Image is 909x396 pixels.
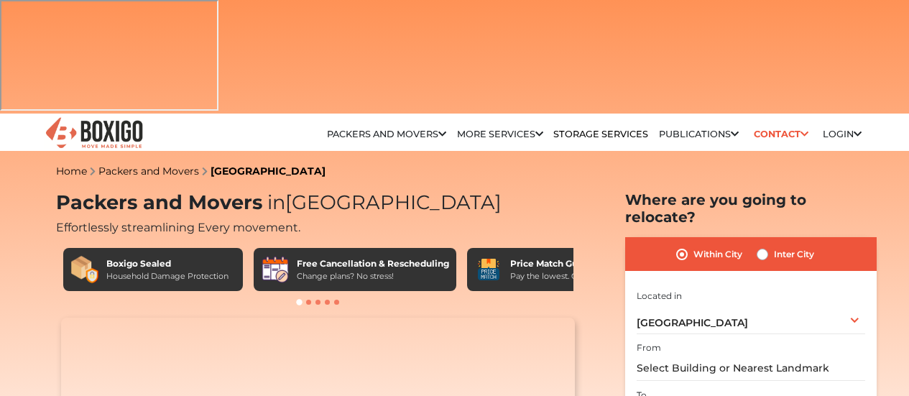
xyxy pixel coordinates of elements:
[774,246,814,263] label: Inter City
[637,290,682,303] label: Located in
[261,255,290,284] img: Free Cancellation & Rescheduling
[457,129,543,139] a: More services
[297,270,449,282] div: Change plans? No stress!
[70,255,99,284] img: Boxigo Sealed
[637,316,748,329] span: [GEOGRAPHIC_DATA]
[510,257,619,270] div: Price Match Guarantee
[56,221,300,234] span: Effortlessly streamlining Every movement.
[211,165,326,178] a: [GEOGRAPHIC_DATA]
[56,165,87,178] a: Home
[56,191,581,215] h1: Packers and Movers
[98,165,199,178] a: Packers and Movers
[659,129,739,139] a: Publications
[474,255,503,284] img: Price Match Guarantee
[553,129,648,139] a: Storage Services
[823,129,862,139] a: Login
[267,190,285,214] span: in
[262,190,502,214] span: [GEOGRAPHIC_DATA]
[44,116,144,151] img: Boxigo
[327,129,446,139] a: Packers and Movers
[106,257,229,270] div: Boxigo Sealed
[637,341,661,354] label: From
[749,123,813,145] a: Contact
[297,257,449,270] div: Free Cancellation & Rescheduling
[625,191,877,226] h2: Where are you going to relocate?
[693,246,742,263] label: Within City
[106,270,229,282] div: Household Damage Protection
[637,356,865,381] input: Select Building or Nearest Landmark
[510,270,619,282] div: Pay the lowest. Guaranteed!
